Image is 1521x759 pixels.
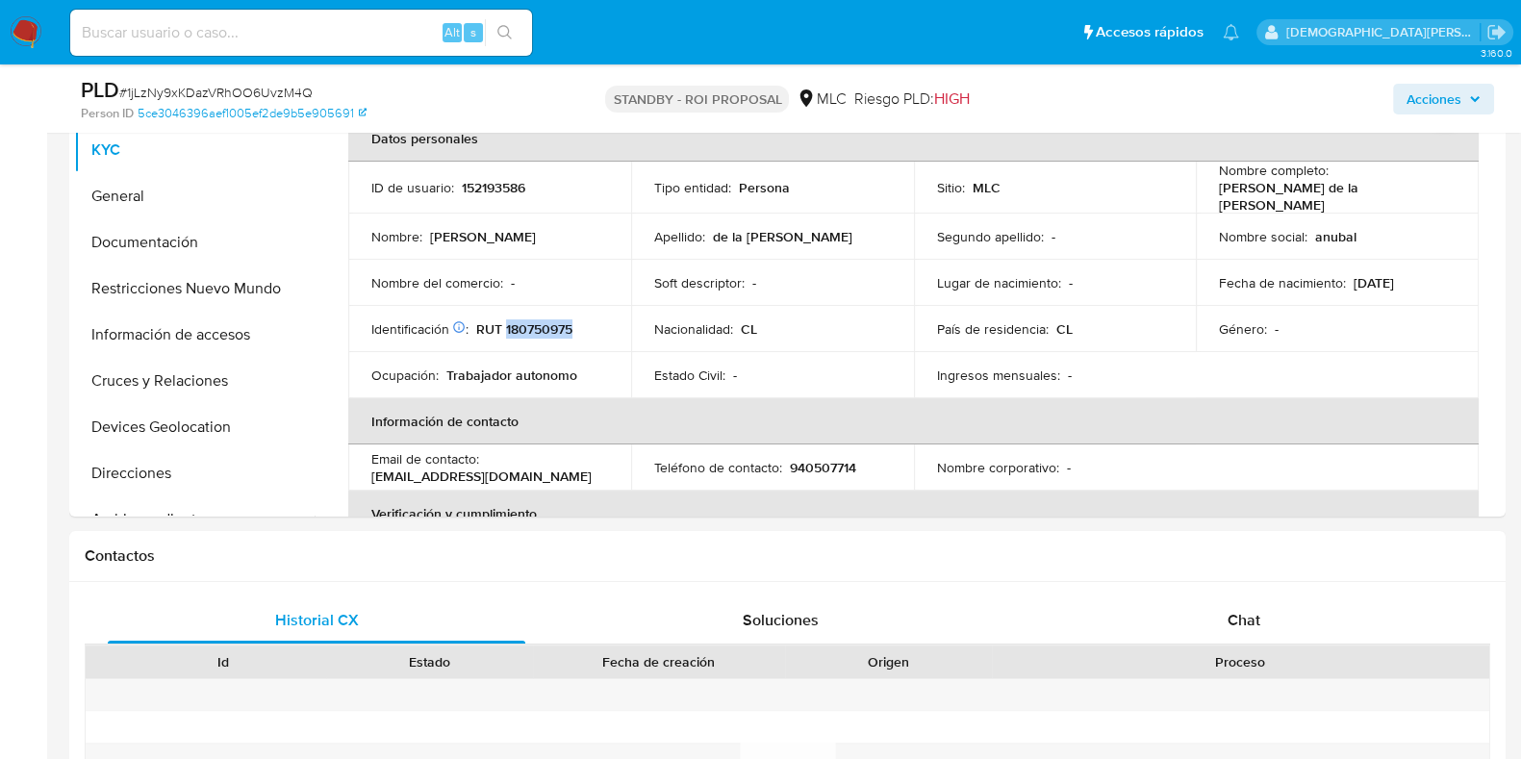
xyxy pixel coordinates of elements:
div: MLC [797,89,846,110]
b: Person ID [81,105,134,122]
a: 5ce3046396aef1005ef2de9b5e905691 [138,105,367,122]
p: Nombre corporativo : [937,459,1059,476]
button: Restricciones Nuevo Mundo [74,266,315,312]
button: Cruces y Relaciones [74,358,315,404]
p: Apellido : [654,228,705,245]
p: 940507714 [790,459,856,476]
p: CL [1056,320,1073,338]
span: HIGH [933,88,969,110]
p: - [1275,320,1279,338]
span: # 1jLzNy9xKDazVRhOO6UvzM4Q [119,83,313,102]
p: [EMAIL_ADDRESS][DOMAIN_NAME] [371,468,592,485]
p: Estado Civil : [654,367,725,384]
span: Historial CX [275,609,359,631]
button: Documentación [74,219,315,266]
button: Direcciones [74,450,315,496]
p: Lugar de nacimiento : [937,274,1061,291]
p: País de residencia : [937,320,1049,338]
p: Fecha de nacimiento : [1219,274,1346,291]
button: Información de accesos [74,312,315,358]
span: 3.160.0 [1480,45,1511,61]
button: KYC [74,127,315,173]
p: - [1052,228,1055,245]
p: Nombre : [371,228,422,245]
p: Email de contacto : [371,450,479,468]
a: Notificaciones [1223,24,1239,40]
p: Ingresos mensuales : [937,367,1060,384]
p: - [1067,459,1071,476]
p: Tipo entidad : [654,179,731,196]
p: - [1069,274,1073,291]
div: Fecha de creación [546,652,772,671]
span: Soluciones [743,609,819,631]
p: - [733,367,737,384]
th: Datos personales [348,115,1479,162]
button: Devices Geolocation [74,404,315,450]
button: General [74,173,315,219]
span: Riesgo PLD: [853,89,969,110]
p: ID de usuario : [371,179,454,196]
div: Id [133,652,313,671]
p: Ocupación : [371,367,439,384]
p: anubal [1315,228,1356,245]
h1: Contactos [85,546,1490,566]
p: Segundo apellido : [937,228,1044,245]
button: Acciones [1393,84,1494,114]
p: Identificación : [371,320,469,338]
p: Soft descriptor : [654,274,745,291]
p: [PERSON_NAME] [430,228,536,245]
p: [DATE] [1354,274,1394,291]
button: Archivos adjuntos [74,496,315,543]
span: Accesos rápidos [1096,22,1204,42]
button: search-icon [485,19,524,46]
p: STANDBY - ROI PROPOSAL [605,86,789,113]
p: Teléfono de contacto : [654,459,782,476]
th: Verificación y cumplimiento [348,491,1479,537]
p: MLC [973,179,1001,196]
p: [PERSON_NAME] de la [PERSON_NAME] [1219,179,1448,214]
span: Acciones [1407,84,1461,114]
div: Proceso [1005,652,1476,671]
th: Información de contacto [348,398,1479,444]
p: Género : [1219,320,1267,338]
p: Nombre del comercio : [371,274,503,291]
p: Nombre completo : [1219,162,1329,179]
p: cristian.porley@mercadolibre.com [1286,23,1481,41]
b: PLD [81,74,119,105]
p: Trabajador autonomo [446,367,577,384]
p: Sitio : [937,179,965,196]
p: de la [PERSON_NAME] [713,228,852,245]
p: CL [741,320,757,338]
p: 152193586 [462,179,525,196]
p: Persona [739,179,790,196]
a: Salir [1486,22,1507,42]
p: - [511,274,515,291]
input: Buscar usuario o caso... [70,20,532,45]
div: Estado [340,652,520,671]
p: - [752,274,756,291]
span: Alt [444,23,460,41]
p: - [1068,367,1072,384]
span: Chat [1228,609,1260,631]
p: RUT 180750975 [476,320,572,338]
div: Origen [799,652,978,671]
span: s [470,23,476,41]
p: Nacionalidad : [654,320,733,338]
p: Nombre social : [1219,228,1307,245]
